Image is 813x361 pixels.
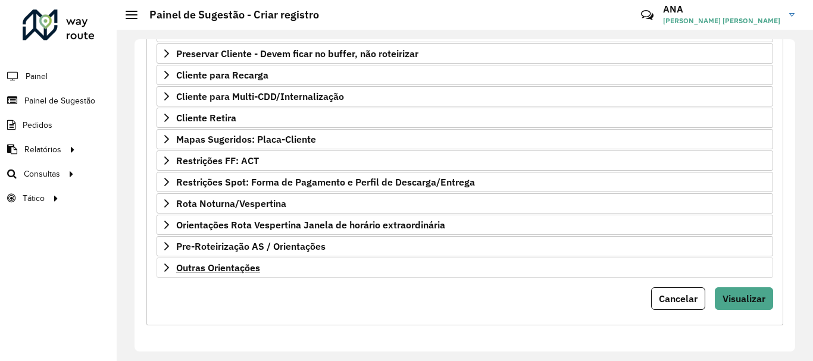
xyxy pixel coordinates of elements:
[176,177,475,187] span: Restrições Spot: Forma de Pagamento e Perfil de Descarga/Entrega
[176,156,259,165] span: Restrições FF: ACT
[157,258,773,278] a: Outras Orientações
[176,220,445,230] span: Orientações Rota Vespertina Janela de horário extraordinária
[157,150,773,171] a: Restrições FF: ACT
[176,113,236,123] span: Cliente Retira
[663,4,780,15] h3: ANA
[663,15,780,26] span: [PERSON_NAME] [PERSON_NAME]
[24,168,60,180] span: Consultas
[176,199,286,208] span: Rota Noturna/Vespertina
[137,8,319,21] h2: Painel de Sugestão - Criar registro
[157,43,773,64] a: Preservar Cliente - Devem ficar no buffer, não roteirizar
[157,108,773,128] a: Cliente Retira
[23,192,45,205] span: Tático
[157,86,773,106] a: Cliente para Multi-CDD/Internalização
[157,215,773,235] a: Orientações Rota Vespertina Janela de horário extraordinária
[176,263,260,272] span: Outras Orientações
[176,241,326,251] span: Pre-Roteirização AS / Orientações
[176,49,418,58] span: Preservar Cliente - Devem ficar no buffer, não roteirizar
[634,2,660,28] a: Contato Rápido
[176,70,268,80] span: Cliente para Recarga
[157,129,773,149] a: Mapas Sugeridos: Placa-Cliente
[24,143,61,156] span: Relatórios
[23,119,52,131] span: Pedidos
[715,287,773,310] button: Visualizar
[157,65,773,85] a: Cliente para Recarga
[157,172,773,192] a: Restrições Spot: Forma de Pagamento e Perfil de Descarga/Entrega
[157,236,773,256] a: Pre-Roteirização AS / Orientações
[26,70,48,83] span: Painel
[24,95,95,107] span: Painel de Sugestão
[723,293,765,305] span: Visualizar
[157,193,773,214] a: Rota Noturna/Vespertina
[176,92,344,101] span: Cliente para Multi-CDD/Internalização
[176,134,316,144] span: Mapas Sugeridos: Placa-Cliente
[651,287,705,310] button: Cancelar
[659,293,698,305] span: Cancelar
